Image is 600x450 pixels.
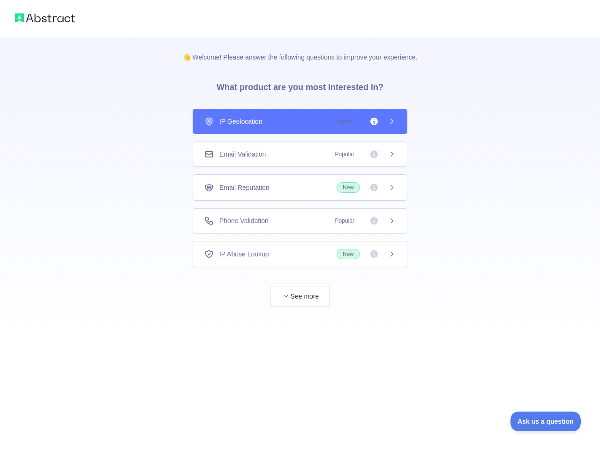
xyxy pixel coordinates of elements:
[219,249,269,259] span: IP Abuse Lookup
[330,117,360,126] span: Popular
[510,412,581,431] iframe: Toggle Customer Support
[219,183,270,192] span: Email Reputation
[15,11,75,24] img: Abstract logo
[330,150,360,159] span: Popular
[219,117,262,126] span: IP Geolocation
[202,62,398,109] h3: What product are you most interested in?
[337,182,360,193] span: New
[270,286,330,307] button: See more
[219,216,269,225] span: Phone Validation
[337,249,360,259] span: New
[330,216,360,225] span: Popular
[219,150,266,159] span: Email Validation
[168,37,433,62] p: 👋 Welcome! Please answer the following questions to improve your experience.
